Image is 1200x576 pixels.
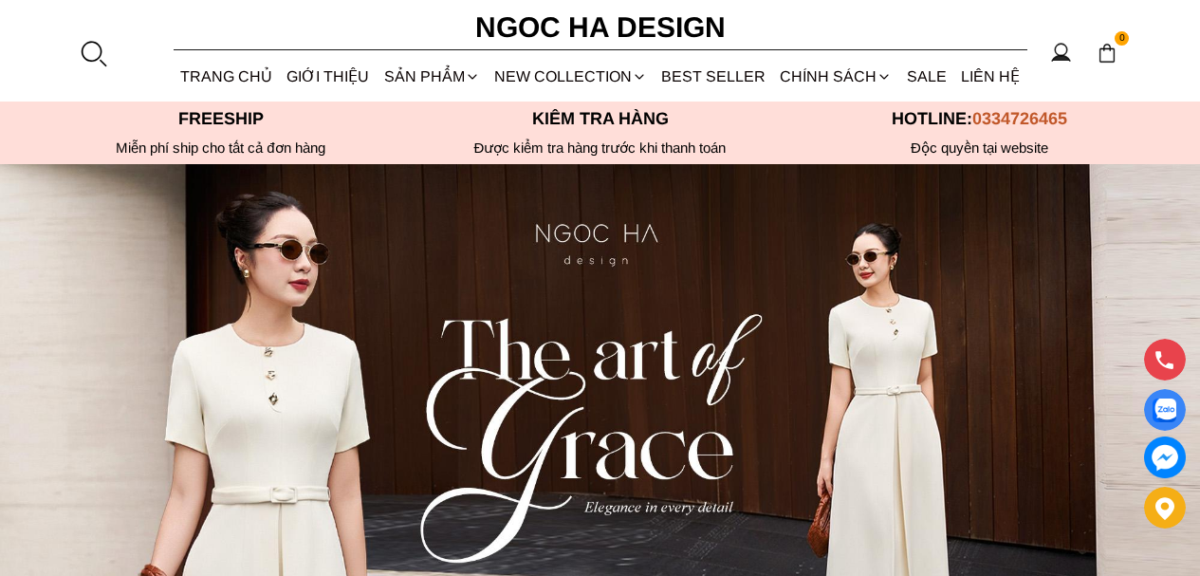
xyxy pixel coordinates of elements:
[1115,31,1130,46] span: 0
[487,51,654,102] a: NEW COLLECTION
[790,139,1170,157] h6: Độc quyền tại website
[1144,389,1186,431] a: Display image
[655,51,773,102] a: BEST SELLER
[953,51,1026,102] a: LIÊN HỆ
[1144,437,1186,478] a: messenger
[31,109,411,129] p: Freeship
[790,109,1170,129] p: Hotline:
[458,5,743,50] a: Ngoc Ha Design
[899,51,953,102] a: SALE
[31,139,411,157] div: Miễn phí ship cho tất cả đơn hàng
[532,109,669,128] font: Kiểm tra hàng
[1153,399,1176,422] img: Display image
[377,51,487,102] div: SẢN PHẨM
[1097,43,1117,64] img: img-CART-ICON-ksit0nf1
[972,109,1067,128] span: 0334726465
[411,139,790,157] p: Được kiểm tra hàng trước khi thanh toán
[174,51,280,102] a: TRANG CHỦ
[280,51,377,102] a: GIỚI THIỆU
[773,51,899,102] div: Chính sách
